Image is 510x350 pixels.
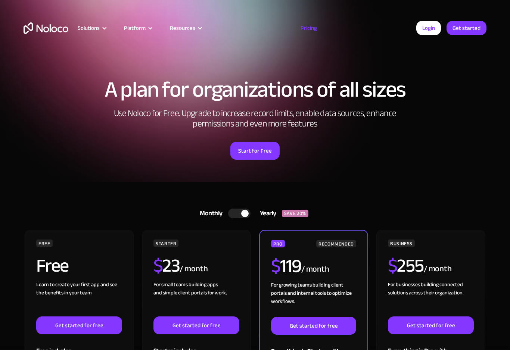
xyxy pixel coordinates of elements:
[447,21,486,35] a: Get started
[282,210,308,217] div: SAVE 20%
[424,263,452,275] div: / month
[153,316,239,334] a: Get started for free
[170,23,195,33] div: Resources
[388,240,415,247] div: BUSINESS
[230,142,280,160] a: Start for Free
[153,248,163,283] span: $
[271,240,285,247] div: PRO
[153,240,178,247] div: STARTER
[388,256,424,275] h2: 255
[36,240,53,247] div: FREE
[291,23,326,33] a: Pricing
[388,248,397,283] span: $
[180,263,208,275] div: / month
[161,23,210,33] div: Resources
[271,317,356,335] a: Get started for free
[301,263,329,275] div: / month
[251,208,282,219] div: Yearly
[68,23,115,33] div: Solutions
[24,22,68,34] a: home
[153,256,180,275] h2: 23
[271,281,356,317] div: For growing teams building client portals and internal tools to optimize workflows.
[416,21,441,35] a: Login
[388,281,474,316] div: For businesses building connected solutions across their organization. ‍
[36,281,122,316] div: Learn to create your first app and see the benefits in your team ‍
[271,257,301,275] h2: 119
[124,23,146,33] div: Platform
[36,316,122,334] a: Get started for free
[24,78,486,101] h1: A plan for organizations of all sizes
[115,23,161,33] div: Platform
[36,256,69,275] h2: Free
[153,281,239,316] div: For small teams building apps and simple client portals for work. ‍
[388,316,474,334] a: Get started for free
[78,23,100,33] div: Solutions
[271,249,280,284] span: $
[316,240,356,247] div: RECOMMENDED
[190,208,228,219] div: Monthly
[106,108,404,129] h2: Use Noloco for Free. Upgrade to increase record limits, enable data sources, enhance permissions ...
